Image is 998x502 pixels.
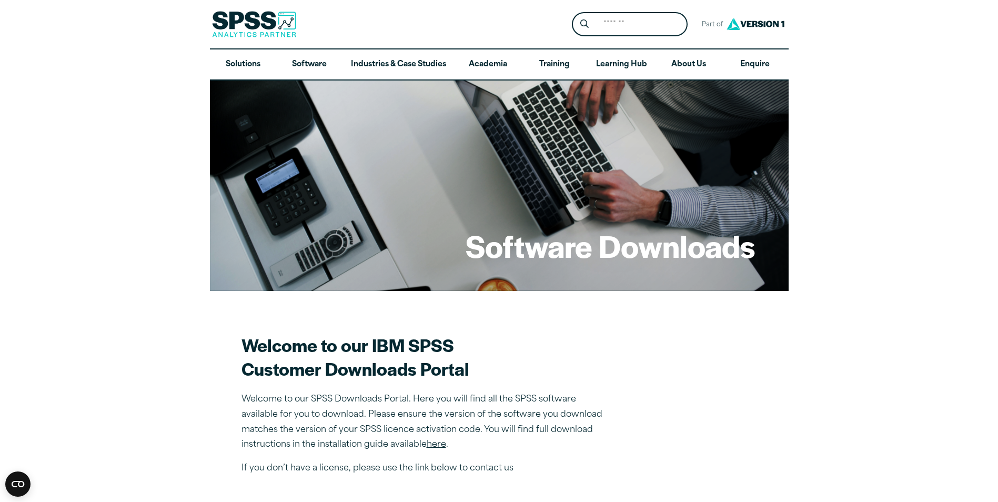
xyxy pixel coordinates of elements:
[466,225,755,266] h1: Software Downloads
[210,49,276,80] a: Solutions
[210,49,789,80] nav: Desktop version of site main menu
[722,49,788,80] a: Enquire
[241,392,610,453] p: Welcome to our SPSS Downloads Portal. Here you will find all the SPSS software available for you ...
[5,471,31,497] button: Open CMP widget
[521,49,587,80] a: Training
[574,15,594,34] button: Search magnifying glass icon
[241,333,610,380] h2: Welcome to our IBM SPSS Customer Downloads Portal
[572,12,688,37] form: Site Header Search Form
[656,49,722,80] a: About Us
[455,49,521,80] a: Academia
[724,14,787,34] img: Version1 Logo
[696,17,724,33] span: Part of
[241,461,610,476] p: If you don’t have a license, please use the link below to contact us
[588,49,656,80] a: Learning Hub
[427,440,446,449] a: here
[580,19,589,28] svg: Search magnifying glass icon
[342,49,455,80] a: Industries & Case Studies
[276,49,342,80] a: Software
[212,11,296,37] img: SPSS Analytics Partner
